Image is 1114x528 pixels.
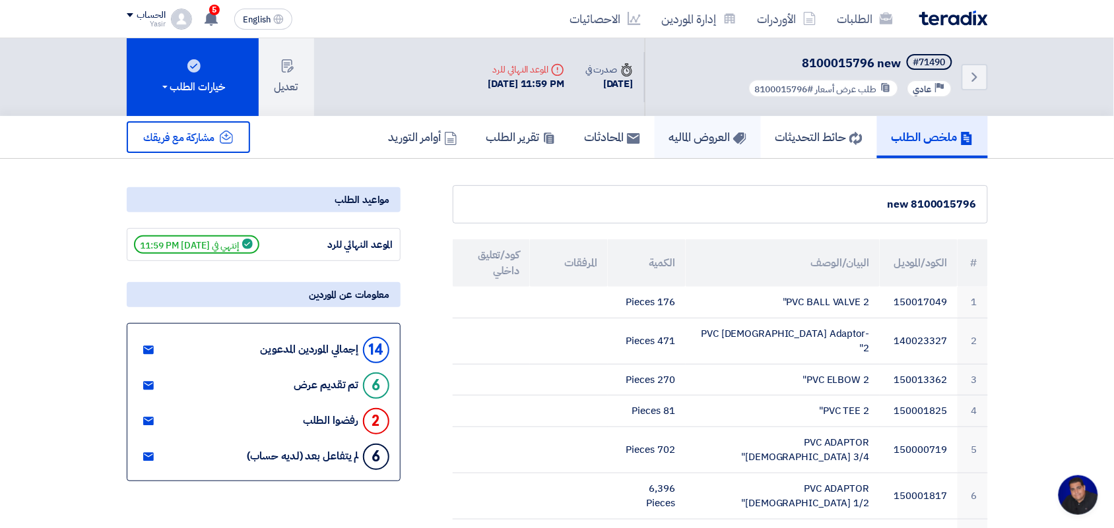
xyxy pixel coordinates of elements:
[761,116,877,158] a: حائط التحديثات
[294,379,359,392] div: تم تقديم عرض
[585,63,633,76] div: صدرت في
[464,196,977,212] div: 8100015796 new
[755,82,814,96] span: #8100015796
[389,129,457,144] h5: أوامر التوريد
[747,3,827,34] a: الأوردرات
[686,473,880,519] td: PVC ADAPTOR [DEMOGRAPHIC_DATA] 1/2"
[913,83,932,96] span: عادي
[958,396,987,427] td: 4
[363,337,389,363] div: 14
[363,372,389,399] div: 6
[259,38,314,116] button: تعديل
[919,11,988,26] img: Teradix logo
[608,473,686,519] td: 6,396 Pieces
[686,396,880,427] td: PVC TEE 2"
[651,3,747,34] a: إدارة الموردين
[892,129,973,144] h5: ملخص الطلب
[880,239,958,287] th: الكود/الموديل
[453,239,531,287] th: كود/تعليق داخلي
[137,10,166,21] div: الحساب
[880,426,958,473] td: 150000719
[608,318,686,364] td: 471 Pieces
[585,76,633,92] div: [DATE]
[608,287,686,318] td: 176 Pieces
[247,450,359,463] div: لم يتفاعل بعد (لديه حساب)
[530,239,608,287] th: المرفقات
[234,9,292,30] button: English
[209,5,220,15] span: 5
[958,473,987,519] td: 6
[669,129,746,144] h5: العروض الماليه
[127,20,166,28] div: Yasir
[686,364,880,396] td: PVC ELBOW 2"
[880,287,958,318] td: 150017049
[171,9,192,30] img: profile_test.png
[608,364,686,396] td: 270 Pieces
[304,415,359,427] div: رفضوا الطلب
[374,116,472,158] a: أوامر التوريد
[827,3,903,34] a: الطلبات
[134,235,259,254] span: إنتهي في [DATE] 11:59 PM
[243,15,271,24] span: English
[958,239,987,287] th: #
[877,116,988,158] a: ملخص الطلب
[570,116,655,158] a: المحادثات
[958,318,987,364] td: 2
[585,129,640,144] h5: المحادثات
[127,187,401,212] div: مواعيد الطلب
[958,287,987,318] td: 1
[880,364,958,396] td: 150013362
[746,54,955,73] h5: 8100015796 new
[608,396,686,427] td: 81 Pieces
[913,58,946,67] div: #71490
[655,116,761,158] a: العروض الماليه
[880,396,958,427] td: 150001825
[816,82,877,96] span: طلب عرض أسعار
[608,239,686,287] th: الكمية
[686,287,880,318] td: PVC BALL VALVE 2"
[294,237,393,252] div: الموعد النهائي للرد
[261,343,359,356] div: إجمالي الموردين المدعوين
[1059,475,1098,515] div: Open chat
[127,38,259,116] button: خيارات الطلب
[803,54,901,72] span: 8100015796 new
[363,444,389,470] div: 6
[686,239,880,287] th: البيان/الوصف
[880,473,958,519] td: 150001817
[488,76,565,92] div: [DATE] 11:59 PM
[363,408,389,434] div: 2
[127,282,401,307] div: معلومات عن الموردين
[488,63,565,76] div: الموعد النهائي للرد
[160,79,226,95] div: خيارات الطلب
[144,130,215,146] span: مشاركة مع فريقك
[775,129,863,144] h5: حائط التحديثات
[472,116,570,158] a: تقرير الطلب
[560,3,651,34] a: الاحصائيات
[958,426,987,473] td: 5
[486,129,556,144] h5: تقرير الطلب
[880,318,958,364] td: 140023327
[686,318,880,364] td: PVC [DEMOGRAPHIC_DATA] Adaptor-2"
[608,426,686,473] td: 702 Pieces
[958,364,987,396] td: 3
[686,426,880,473] td: PVC ADAPTOR [DEMOGRAPHIC_DATA] 3/4"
